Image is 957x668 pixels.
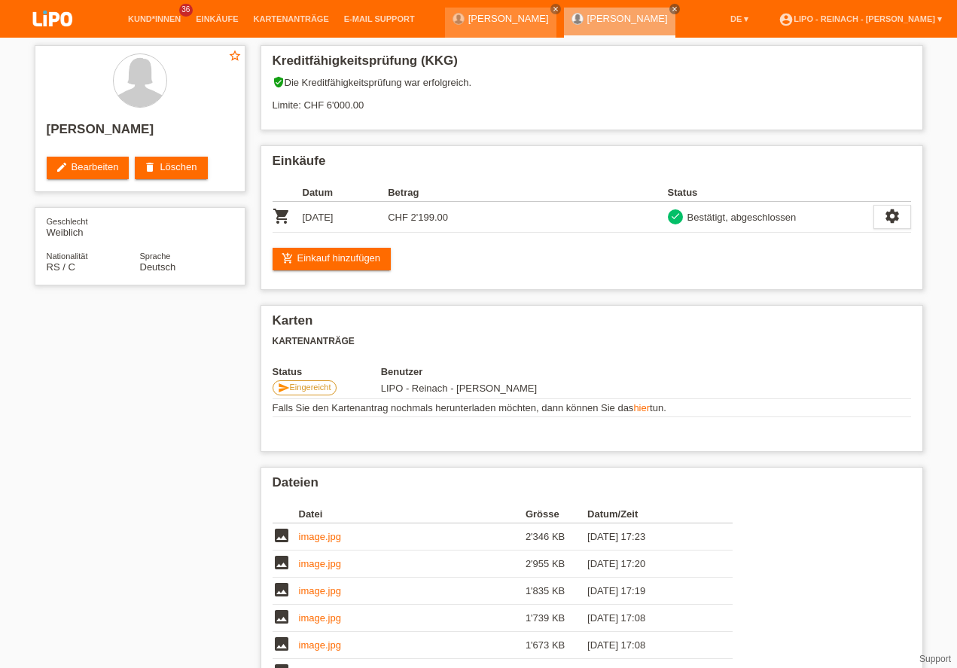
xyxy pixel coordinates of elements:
[526,605,587,632] td: 1'739 KB
[468,13,549,24] a: [PERSON_NAME]
[273,154,911,176] h2: Einkäufe
[668,184,873,202] th: Status
[120,14,188,23] a: Kund*innen
[337,14,422,23] a: E-Mail Support
[273,207,291,225] i: POSP00028082
[273,608,291,626] i: image
[526,578,587,605] td: 1'835 KB
[670,211,681,221] i: check
[303,184,389,202] th: Datum
[299,585,341,596] a: image.jpg
[246,14,337,23] a: Kartenanträge
[299,558,341,569] a: image.jpg
[550,4,561,14] a: close
[919,654,951,664] a: Support
[552,5,559,13] i: close
[587,505,711,523] th: Datum/Zeit
[135,157,207,179] a: deleteLöschen
[188,14,245,23] a: Einkäufe
[388,202,474,233] td: CHF 2'199.00
[273,635,291,653] i: image
[526,632,587,659] td: 1'673 KB
[587,632,711,659] td: [DATE] 17:08
[779,12,794,27] i: account_circle
[299,505,526,523] th: Datei
[526,551,587,578] td: 2'955 KB
[884,208,901,224] i: settings
[299,639,341,651] a: image.jpg
[683,209,797,225] div: Bestätigt, abgeschlossen
[669,4,680,14] a: close
[526,505,587,523] th: Grösse
[290,383,331,392] span: Eingereicht
[273,248,392,270] a: add_shopping_cartEinkauf hinzufügen
[179,4,193,17] span: 36
[633,402,650,413] a: hier
[299,612,341,624] a: image.jpg
[771,14,949,23] a: account_circleLIPO - Reinach - [PERSON_NAME] ▾
[273,76,285,88] i: verified_user
[47,122,233,145] h2: [PERSON_NAME]
[228,49,242,63] i: star_border
[299,531,341,542] a: image.jpg
[273,399,911,417] td: Falls Sie den Kartenantrag nochmals herunterladen möchten, dann können Sie das tun.
[278,382,290,394] i: send
[273,581,291,599] i: image
[15,31,90,42] a: LIPO pay
[273,475,911,498] h2: Dateien
[47,215,140,238] div: Weiblich
[47,261,75,273] span: Serbien / C / 10.02.1997
[381,383,537,394] span: 27.09.2025
[228,49,242,65] a: star_border
[587,13,668,24] a: [PERSON_NAME]
[381,366,636,377] th: Benutzer
[273,76,911,122] div: Die Kreditfähigkeitsprüfung war erfolgreich. Limite: CHF 6'000.00
[273,313,911,336] h2: Karten
[303,202,389,233] td: [DATE]
[47,157,130,179] a: editBearbeiten
[140,252,171,261] span: Sprache
[587,605,711,632] td: [DATE] 17:08
[388,184,474,202] th: Betrag
[47,252,88,261] span: Nationalität
[56,161,68,173] i: edit
[273,526,291,544] i: image
[273,53,911,76] h2: Kreditfähigkeitsprüfung (KKG)
[140,261,176,273] span: Deutsch
[671,5,678,13] i: close
[526,523,587,551] td: 2'346 KB
[273,336,911,347] h3: Kartenanträge
[47,217,88,226] span: Geschlecht
[723,14,756,23] a: DE ▾
[587,523,711,551] td: [DATE] 17:23
[273,554,291,572] i: image
[587,578,711,605] td: [DATE] 17:19
[273,366,381,377] th: Status
[282,252,294,264] i: add_shopping_cart
[144,161,156,173] i: delete
[587,551,711,578] td: [DATE] 17:20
